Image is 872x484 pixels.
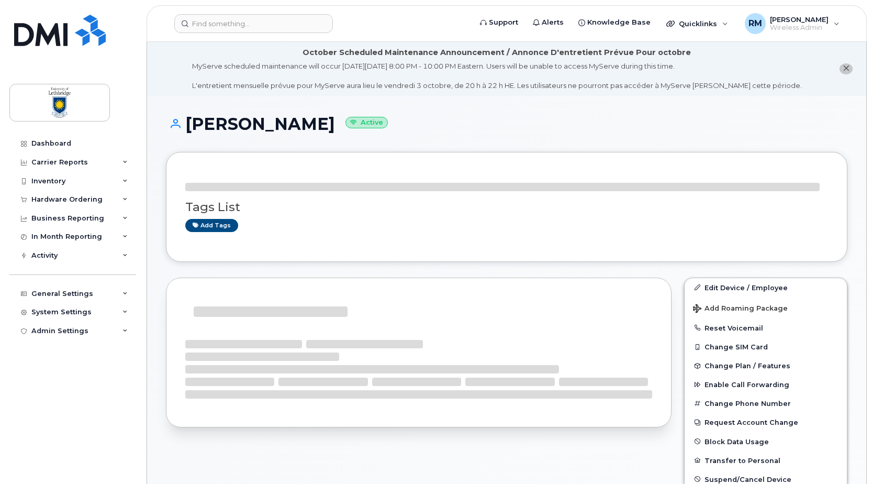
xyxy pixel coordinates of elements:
[303,47,691,58] div: October Scheduled Maintenance Announcement / Annonce D'entretient Prévue Pour octobre
[685,297,847,318] button: Add Roaming Package
[685,337,847,356] button: Change SIM Card
[705,381,789,389] span: Enable Call Forwarding
[685,432,847,451] button: Block Data Usage
[840,63,853,74] button: close notification
[685,318,847,337] button: Reset Voicemail
[185,201,828,214] h3: Tags List
[685,394,847,413] button: Change Phone Number
[685,451,847,470] button: Transfer to Personal
[685,356,847,375] button: Change Plan / Features
[685,278,847,297] a: Edit Device / Employee
[693,304,788,314] span: Add Roaming Package
[345,117,388,129] small: Active
[166,115,847,133] h1: [PERSON_NAME]
[685,413,847,432] button: Request Account Change
[192,61,802,91] div: MyServe scheduled maintenance will occur [DATE][DATE] 8:00 PM - 10:00 PM Eastern. Users will be u...
[705,475,791,483] span: Suspend/Cancel Device
[685,375,847,394] button: Enable Call Forwarding
[705,362,790,370] span: Change Plan / Features
[185,219,238,232] a: Add tags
